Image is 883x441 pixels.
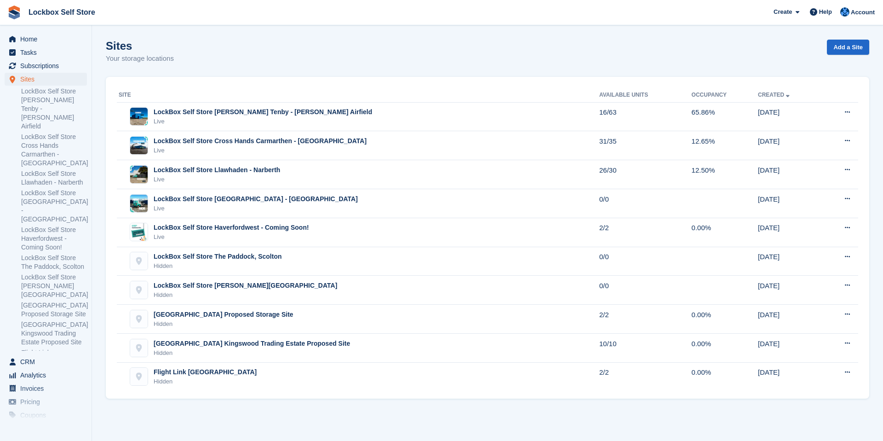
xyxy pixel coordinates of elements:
[21,254,87,271] a: LockBox Self Store The Paddock, Scolton
[774,7,792,17] span: Create
[599,88,692,103] th: Available Units
[154,339,350,348] div: [GEOGRAPHIC_DATA] Kingswood Trading Estate Proposed Site
[692,88,758,103] th: Occupancy
[599,218,692,247] td: 2/2
[154,290,337,300] div: Hidden
[692,334,758,363] td: 0.00%
[5,395,87,408] a: menu
[21,320,87,347] a: [GEOGRAPHIC_DATA] Kingswood Trading Estate Proposed Site
[599,189,692,218] td: 0/0
[21,348,87,366] a: Flight Link [GEOGRAPHIC_DATA]
[154,232,309,242] div: Live
[21,169,87,187] a: LockBox Self Store Llawhaden - Narberth
[154,310,293,319] div: [GEOGRAPHIC_DATA] Proposed Storage Site
[20,355,75,368] span: CRM
[692,131,758,160] td: 12.65%
[25,5,99,20] a: Lockbox Self Store
[154,175,280,184] div: Live
[599,334,692,363] td: 10/10
[130,310,148,328] img: Pembroke Dock Proposed Storage Site site image placeholder
[21,273,87,299] a: LockBox Self Store [PERSON_NAME][GEOGRAPHIC_DATA]
[20,46,75,59] span: Tasks
[130,223,148,241] img: Image of LockBox Self Store Haverfordwest - Coming Soon! site
[154,348,350,358] div: Hidden
[154,261,282,271] div: Hidden
[154,165,280,175] div: LockBox Self Store Llawhaden - Narberth
[130,281,148,299] img: LockBox Self Store Waterston, Milford site image placeholder
[154,281,337,290] div: LockBox Self Store [PERSON_NAME][GEOGRAPHIC_DATA]
[758,305,821,334] td: [DATE]
[599,305,692,334] td: 2/2
[130,195,148,212] img: Image of LockBox Self Store East Cardiff - Ocean Park site
[154,117,372,126] div: Live
[154,223,309,232] div: LockBox Self Store Haverfordwest - Coming Soon!
[154,146,367,155] div: Live
[20,382,75,395] span: Invoices
[154,252,282,261] div: LockBox Self Store The Paddock, Scolton
[851,8,875,17] span: Account
[758,160,821,189] td: [DATE]
[20,395,75,408] span: Pricing
[20,409,75,422] span: Coupons
[5,46,87,59] a: menu
[5,33,87,46] a: menu
[20,369,75,382] span: Analytics
[758,131,821,160] td: [DATE]
[5,73,87,86] a: menu
[599,131,692,160] td: 31/35
[5,369,87,382] a: menu
[692,218,758,247] td: 0.00%
[21,133,87,168] a: LockBox Self Store Cross Hands Carmarthen - [GEOGRAPHIC_DATA]
[758,362,821,391] td: [DATE]
[117,88,599,103] th: Site
[154,136,367,146] div: LockBox Self Store Cross Hands Carmarthen - [GEOGRAPHIC_DATA]
[692,160,758,189] td: 12.50%
[106,40,174,52] h1: Sites
[154,204,358,213] div: Live
[599,362,692,391] td: 2/2
[5,355,87,368] a: menu
[819,7,832,17] span: Help
[758,189,821,218] td: [DATE]
[154,367,257,377] div: Flight Link [GEOGRAPHIC_DATA]
[130,252,148,270] img: LockBox Self Store The Paddock, Scolton site image placeholder
[758,247,821,276] td: [DATE]
[758,334,821,363] td: [DATE]
[21,87,87,131] a: LockBox Self Store [PERSON_NAME] Tenby - [PERSON_NAME] Airfield
[599,102,692,131] td: 16/63
[106,53,174,64] p: Your storage locations
[840,7,849,17] img: Naomi Davies
[5,59,87,72] a: menu
[130,166,148,183] img: Image of LockBox Self Store Llawhaden - Narberth site
[21,189,87,224] a: LockBox Self Store [GEOGRAPHIC_DATA] - [GEOGRAPHIC_DATA]
[599,160,692,189] td: 26/30
[5,409,87,422] a: menu
[21,226,87,252] a: LockBox Self Store Haverfordwest - Coming Soon!
[130,339,148,357] img: Pembroke Dock Kingswood Trading Estate Proposed Site site image placeholder
[599,276,692,305] td: 0/0
[758,276,821,305] td: [DATE]
[20,73,75,86] span: Sites
[154,194,358,204] div: LockBox Self Store [GEOGRAPHIC_DATA] - [GEOGRAPHIC_DATA]
[130,108,148,125] img: Image of LockBox Self Store Carew Tenby - Carew Airfield site
[599,247,692,276] td: 0/0
[154,319,293,329] div: Hidden
[20,33,75,46] span: Home
[130,368,148,385] img: Flight Link New Depot site image placeholder
[692,305,758,334] td: 0.00%
[758,218,821,247] td: [DATE]
[21,301,87,319] a: [GEOGRAPHIC_DATA] Proposed Storage Site
[130,137,148,154] img: Image of LockBox Self Store Cross Hands Carmarthen - Parc Mawr site
[692,362,758,391] td: 0.00%
[154,107,372,117] div: LockBox Self Store [PERSON_NAME] Tenby - [PERSON_NAME] Airfield
[5,382,87,395] a: menu
[7,6,21,19] img: stora-icon-8386f47178a22dfd0bd8f6a31ec36ba5ce8667c1dd55bd0f319d3a0aa187defe.svg
[154,377,257,386] div: Hidden
[692,102,758,131] td: 65.86%
[827,40,869,55] a: Add a Site
[20,59,75,72] span: Subscriptions
[758,92,791,98] a: Created
[758,102,821,131] td: [DATE]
